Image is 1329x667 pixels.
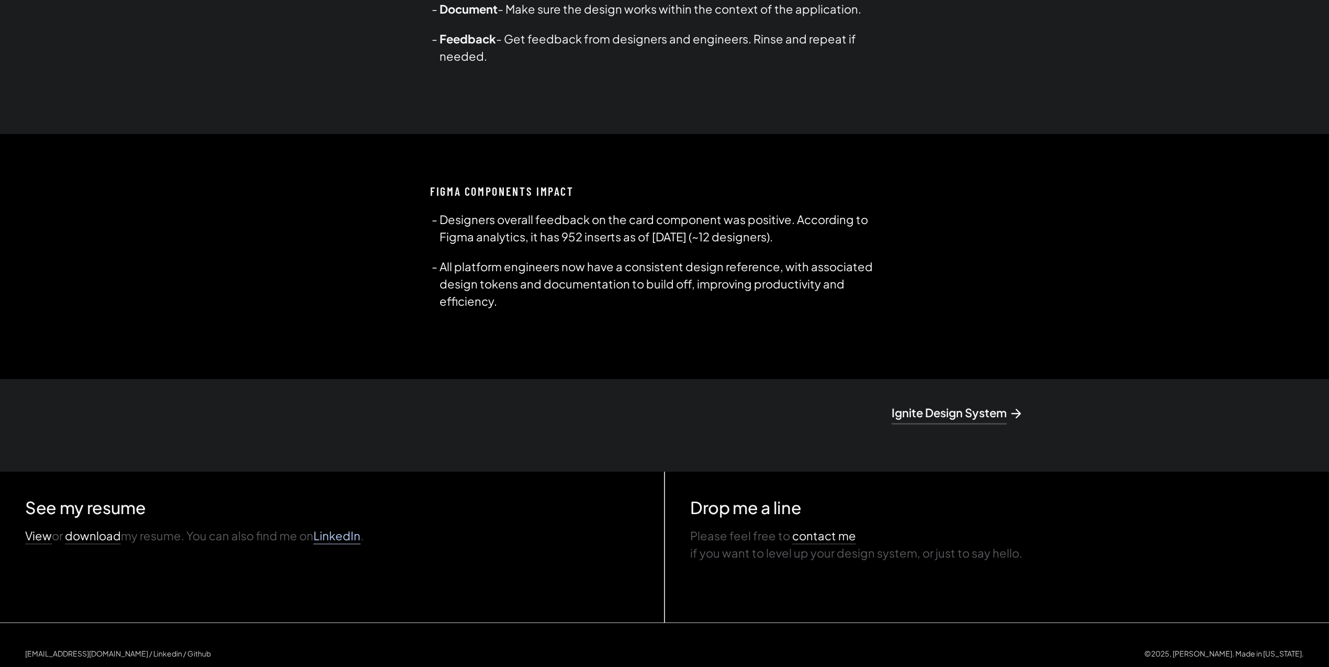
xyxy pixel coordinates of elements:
li: - Get feedback from designers and engineers. Rinse and repeat if needed. [440,30,899,65]
a: Github [187,648,211,659]
strong: Feedback [440,31,496,46]
a: Ignite Design System [892,404,1022,421]
h2: Figma Components Impact [430,184,899,199]
div: © 2025 , [PERSON_NAME]. Made in [US_STATE]. [677,648,1304,659]
h3: Drop me a line [690,497,1304,518]
a: View [25,528,52,543]
a: [EMAIL_ADDRESS][DOMAIN_NAME] [25,648,148,659]
h3: See my resume [25,497,639,518]
p: Please feel free to if you want to level up your design system, or just to say hello. [690,527,1304,562]
li: Designers overall feedback on the card component was positive. According to Figma analytics, it h... [440,211,899,246]
p: or my resume. You can also find me on . [25,527,639,544]
a: download [65,528,121,543]
div: / / [25,648,211,659]
a: LinkedIn [313,528,361,543]
li: - Make sure the design works within the context of the application. [440,1,899,18]
li: All platform engineers now have a consistent design reference, with associated design tokens and ... [440,258,899,310]
strong: Document [440,2,498,16]
a: contact me [792,528,856,543]
a: Linkedin [153,648,182,659]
